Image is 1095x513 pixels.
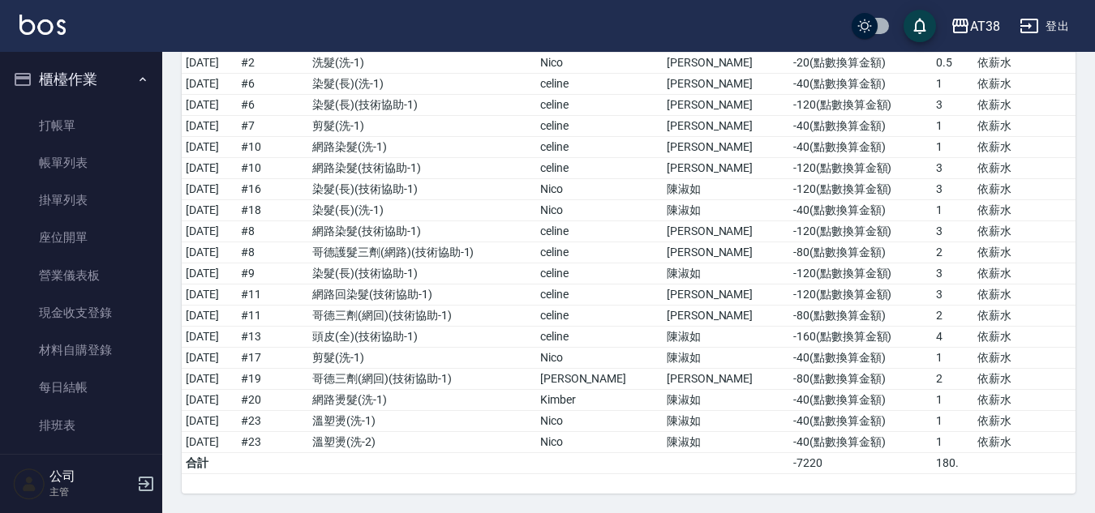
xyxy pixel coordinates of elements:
td: -40 ( 點數換算金額 ) [789,390,932,411]
td: -40 ( 點數換算金額 ) [789,411,932,432]
td: [PERSON_NAME] [663,53,789,74]
a: 掛單列表 [6,182,156,219]
td: # 17 [237,348,308,369]
td: 1 [932,411,973,432]
td: -120 ( 點數換算金額 ) [789,95,932,116]
td: [PERSON_NAME] [663,116,789,137]
td: 哥德護髮三劑(網路) ( 技術協助-1 ) [308,242,536,263]
td: [PERSON_NAME] [663,158,789,179]
td: 0.5 [932,53,973,74]
td: 頭皮(全) ( 技術協助-1 ) [308,327,536,348]
td: 1 [932,432,973,453]
td: 依薪水 [973,137,1076,158]
td: 網路回染髮 ( 技術協助-1 ) [308,284,536,306]
img: Person [13,468,45,500]
td: 1 [932,348,973,369]
td: 溫塑燙 ( 洗-2 ) [308,432,536,453]
td: 依薪水 [973,200,1076,221]
td: -120 ( 點數換算金額 ) [789,284,932,306]
td: 網路燙髮 ( 洗-1 ) [308,390,536,411]
td: 陳淑如 [663,200,789,221]
td: 哥德三劑(網回) ( 技術協助-1 ) [308,369,536,390]
td: -80 ( 點數換算金額 ) [789,242,932,263]
td: # 20 [237,390,308,411]
td: # 8 [237,242,308,263]
td: celine [536,327,663,348]
td: celine [536,158,663,179]
td: 1 [932,137,973,158]
td: [DATE] [182,348,237,369]
div: AT38 [970,16,1000,36]
td: # 6 [237,95,308,116]
td: 依薪水 [973,263,1076,284]
td: 剪髮 ( 洗-1 ) [308,116,536,137]
td: # 10 [237,137,308,158]
td: 依薪水 [973,284,1076,306]
td: [DATE] [182,179,237,200]
td: [PERSON_NAME] [663,74,789,95]
td: Kimber [536,390,663,411]
td: 3 [932,221,973,242]
a: 帳單列表 [6,144,156,182]
td: 3 [932,284,973,306]
td: 依薪水 [973,369,1076,390]
td: [DATE] [182,158,237,179]
button: 櫃檯作業 [6,58,156,100]
a: 營業儀表板 [6,257,156,294]
td: # 23 [237,432,308,453]
td: 陳淑如 [663,348,789,369]
td: # 11 [237,284,308,306]
td: celine [536,95,663,116]
td: [PERSON_NAME] [663,95,789,116]
td: celine [536,74,663,95]
td: [DATE] [182,411,237,432]
td: -40 ( 點數換算金額 ) [789,348,932,369]
td: [PERSON_NAME] [663,221,789,242]
td: 依薪水 [973,306,1076,327]
a: 每日結帳 [6,369,156,406]
td: 陳淑如 [663,390,789,411]
td: 哥德三劑(網回) ( 技術協助-1 ) [308,306,536,327]
td: Nico [536,432,663,453]
td: celine [536,137,663,158]
a: 材料自購登錄 [6,331,156,369]
td: [DATE] [182,432,237,453]
td: [DATE] [182,284,237,306]
h5: 公司 [49,468,132,485]
td: -20 ( 點數換算金額 ) [789,53,932,74]
a: 現金收支登錄 [6,294,156,331]
td: 依薪水 [973,95,1076,116]
td: 染髮(長) ( 洗-1 ) [308,74,536,95]
td: [DATE] [182,369,237,390]
td: 1 [932,74,973,95]
img: Logo [19,15,66,35]
td: -40 ( 點數換算金額 ) [789,137,932,158]
td: [DATE] [182,53,237,74]
td: 3 [932,158,973,179]
td: # 13 [237,327,308,348]
td: [DATE] [182,327,237,348]
td: 依薪水 [973,53,1076,74]
td: 2 [932,306,973,327]
a: 打帳單 [6,107,156,144]
td: [DATE] [182,221,237,242]
td: 依薪水 [973,179,1076,200]
td: # 23 [237,411,308,432]
td: 1 [932,390,973,411]
td: # 7 [237,116,308,137]
td: 2 [932,369,973,390]
td: 染髮(長) ( 技術協助-1 ) [308,95,536,116]
td: celine [536,306,663,327]
td: # 6 [237,74,308,95]
button: save [904,10,936,42]
td: [DATE] [182,263,237,284]
td: 染髮(長) ( 技術協助-1 ) [308,263,536,284]
td: 3 [932,263,973,284]
td: [PERSON_NAME] [663,284,789,306]
td: 依薪水 [973,74,1076,95]
td: 合計 [182,453,237,474]
td: 1 [932,200,973,221]
button: 登出 [1013,11,1076,41]
td: 依薪水 [973,221,1076,242]
td: [PERSON_NAME] [663,306,789,327]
